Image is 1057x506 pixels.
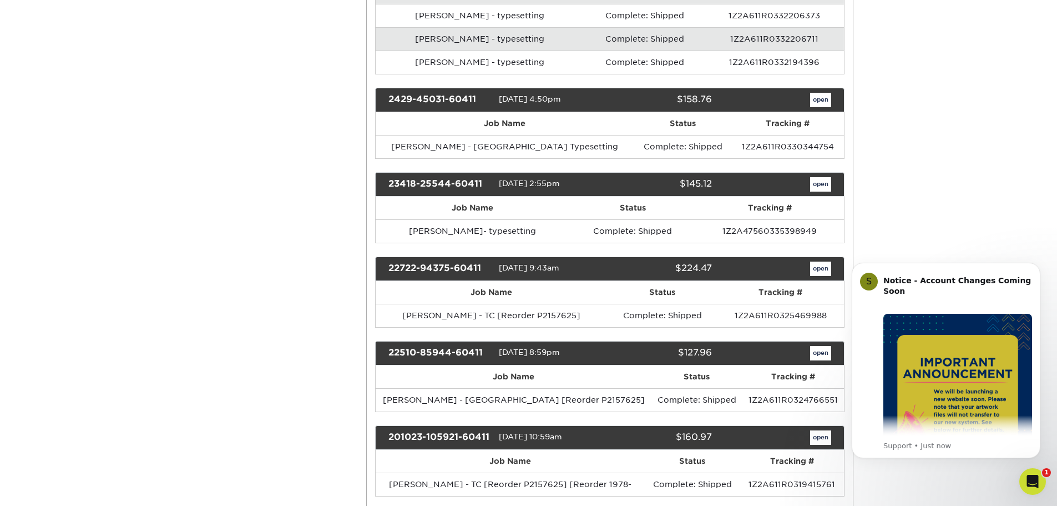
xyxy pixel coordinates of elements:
span: [DATE] 2:55pm [499,179,560,188]
th: Status [607,281,717,304]
a: open [810,177,831,192]
td: Complete: Shipped [607,304,717,327]
td: Complete: Shipped [584,4,705,27]
td: [PERSON_NAME] - [GEOGRAPHIC_DATA] [Reorder P2157625] [376,388,651,412]
td: Complete: Shipped [584,27,705,51]
th: Job Name [376,365,651,388]
td: [PERSON_NAME] - [GEOGRAPHIC_DATA] Typesetting [376,135,634,158]
td: [PERSON_NAME] - typesetting [376,4,584,27]
div: $160.97 [601,430,720,445]
td: 1Z2A611R0332206373 [705,4,843,27]
div: 201023-105921-60411 [380,430,499,445]
td: 1Z2A611R0330344754 [732,135,844,158]
span: 1 [1042,468,1051,477]
td: [PERSON_NAME] - typesetting [376,51,584,74]
div: $145.12 [601,177,720,192]
th: Tracking # [696,197,844,219]
td: 1Z2A611R0332194396 [705,51,843,74]
td: Complete: Shipped [651,388,742,412]
td: 1Z2A611R0324766551 [742,388,844,412]
th: Job Name [376,281,607,304]
div: $224.47 [601,262,720,276]
th: Status [651,365,742,388]
th: Tracking # [732,112,844,135]
th: Tracking # [717,281,844,304]
th: Job Name [376,112,634,135]
td: Complete: Shipped [645,473,740,496]
td: Complete: Shipped [569,219,695,243]
td: [PERSON_NAME]- typesetting [376,219,569,243]
th: Status [645,450,740,473]
a: open [810,262,831,276]
div: 2429-45031-60411 [380,93,499,107]
td: Complete: Shipped [634,135,732,158]
div: $158.76 [601,93,720,107]
span: [DATE] 4:50pm [499,95,561,104]
span: [DATE] 8:59pm [499,348,560,357]
span: [DATE] 9:43am [499,263,559,272]
div: $127.96 [601,346,720,360]
td: [PERSON_NAME] - TC [Reorder P2157625] [376,304,607,327]
span: [DATE] 10:59am [499,432,562,441]
td: 1Z2A47560335398949 [696,219,844,243]
td: [PERSON_NAME] - typesetting [376,27,584,51]
td: 1Z2A611R0332206711 [705,27,843,51]
td: [PERSON_NAME] - TC [Reorder P2157625] [Reorder 1978- [376,473,645,496]
a: open [810,93,831,107]
th: Status [569,197,695,219]
a: open [810,430,831,445]
div: 22722-94375-60411 [380,262,499,276]
th: Job Name [376,197,569,219]
th: Tracking # [742,365,844,388]
td: 1Z2A611R0325469988 [717,304,844,327]
th: Job Name [376,450,645,473]
div: 22510-85944-60411 [380,346,499,360]
td: 1Z2A611R0319415761 [740,473,844,496]
iframe: Intercom live chat [1019,468,1046,495]
iframe: Intercom notifications message [835,249,1057,500]
div: 23418-25544-60411 [380,177,499,192]
a: open [810,346,831,360]
th: Tracking # [740,450,844,473]
th: Status [634,112,732,135]
td: Complete: Shipped [584,51,705,74]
